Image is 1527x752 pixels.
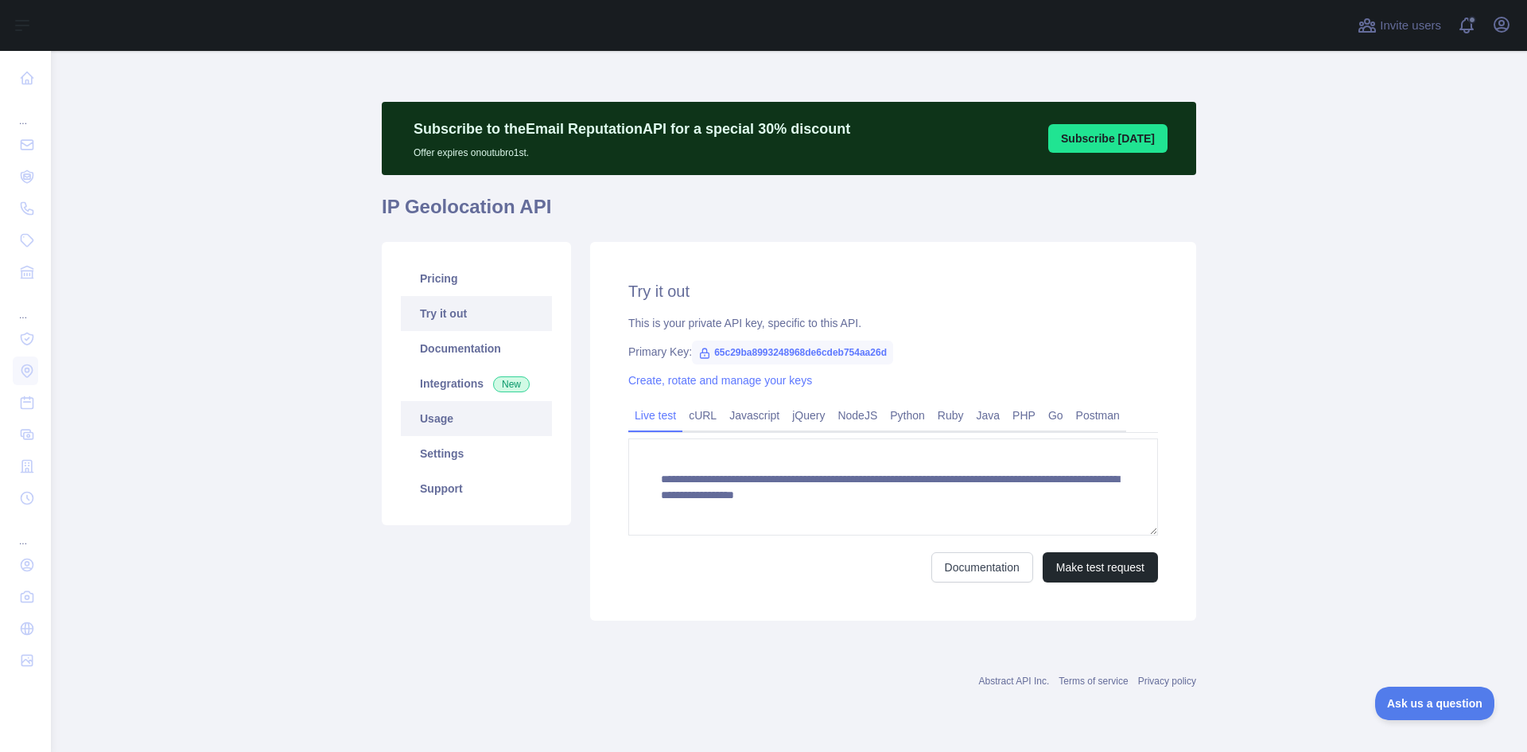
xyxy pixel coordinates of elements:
a: Try it out [401,296,552,331]
p: Offer expires on outubro 1st. [414,140,850,159]
h2: Try it out [628,280,1158,302]
a: Create, rotate and manage your keys [628,374,812,387]
a: Documentation [931,552,1033,583]
a: Terms of service [1059,676,1128,687]
button: Subscribe [DATE] [1048,124,1168,153]
a: jQuery [786,403,831,428]
a: PHP [1006,403,1042,428]
a: Documentation [401,331,552,366]
span: Invite users [1380,17,1441,35]
a: Usage [401,401,552,436]
a: NodeJS [831,403,884,428]
iframe: Toggle Customer Support [1375,687,1495,720]
a: Postman [1070,403,1126,428]
div: This is your private API key, specific to this API. [628,315,1158,331]
a: Java [970,403,1007,428]
a: Python [884,403,931,428]
h1: IP Geolocation API [382,194,1196,232]
a: Support [401,471,552,506]
button: Make test request [1043,552,1158,583]
button: Invite users [1354,13,1444,38]
a: cURL [682,403,723,428]
a: Javascript [723,403,786,428]
a: Ruby [931,403,970,428]
a: Pricing [401,261,552,296]
div: Primary Key: [628,344,1158,360]
a: Go [1042,403,1070,428]
a: Live test [628,403,682,428]
p: Subscribe to the Email Reputation API for a special 30 % discount [414,118,850,140]
a: Integrations New [401,366,552,401]
a: Privacy policy [1138,676,1196,687]
div: ... [13,516,38,547]
a: Abstract API Inc. [979,676,1050,687]
div: ... [13,290,38,321]
div: ... [13,95,38,127]
span: 65c29ba8993248968de6cdeb754aa26d [692,341,893,364]
a: Settings [401,436,552,471]
span: New [493,376,530,392]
